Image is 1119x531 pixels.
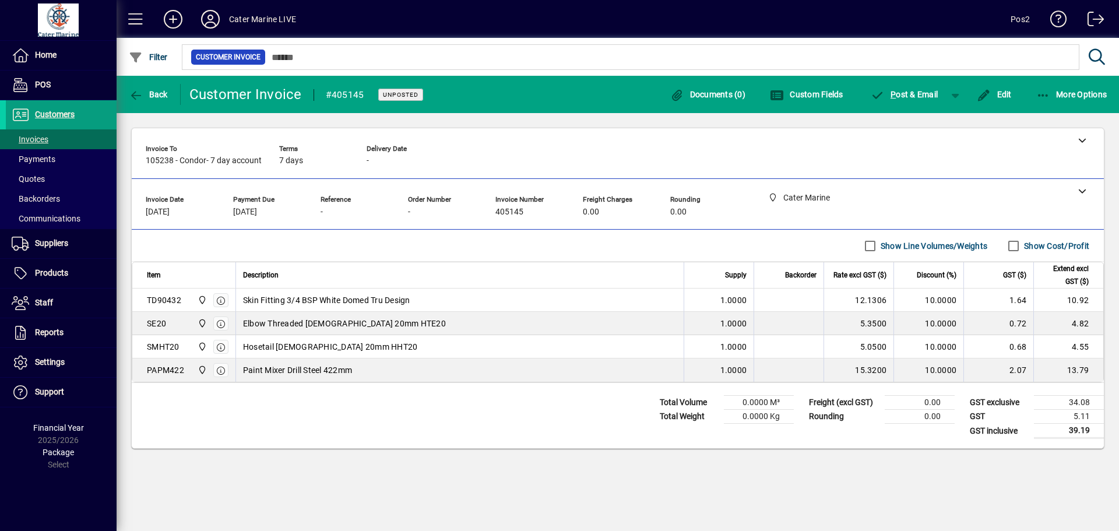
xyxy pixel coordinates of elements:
span: ost & Email [871,90,938,99]
span: Discount (%) [917,269,956,282]
td: 10.0000 [893,358,963,382]
span: Filter [129,52,168,62]
span: Hosetail [DEMOGRAPHIC_DATA] 20mm HHT20 [243,341,418,353]
span: [DATE] [233,208,257,217]
span: - [321,208,323,217]
div: 5.3500 [831,318,886,329]
span: 1.0000 [720,318,747,329]
span: More Options [1036,90,1107,99]
span: Package [43,448,74,457]
span: Description [243,269,279,282]
span: Financial Year [33,423,84,432]
span: Elbow Threaded [DEMOGRAPHIC_DATA] 20mm HTE20 [243,318,446,329]
span: Invoices [12,135,48,144]
span: Cater Marine [195,317,208,330]
span: Unposted [383,91,418,99]
a: Products [6,259,117,288]
td: 34.08 [1034,396,1104,410]
span: POS [35,80,51,89]
button: More Options [1033,84,1110,105]
td: GST exclusive [964,396,1034,410]
td: 0.72 [963,312,1033,335]
button: Edit [974,84,1015,105]
span: Supply [725,269,747,282]
td: Freight (excl GST) [803,396,885,410]
span: Rate excl GST ($) [833,269,886,282]
td: Total Volume [654,396,724,410]
td: 2.07 [963,358,1033,382]
span: Cater Marine [195,340,208,353]
td: 13.79 [1033,358,1103,382]
td: 4.82 [1033,312,1103,335]
td: 1.64 [963,289,1033,312]
span: 0.00 [670,208,687,217]
label: Show Line Volumes/Weights [878,240,987,252]
button: Custom Fields [767,84,846,105]
td: 0.0000 Kg [724,410,794,424]
span: Skin Fitting 3/4 BSP White Domed Tru Design [243,294,410,306]
span: - [367,156,369,166]
div: 15.3200 [831,364,886,376]
button: Profile [192,9,229,30]
span: Communications [12,214,80,223]
a: Logout [1079,2,1104,40]
span: Customers [35,110,75,119]
div: 5.0500 [831,341,886,353]
div: SMHT20 [147,341,180,353]
span: 405145 [495,208,523,217]
div: 12.1306 [831,294,886,306]
label: Show Cost/Profit [1022,240,1089,252]
td: 39.19 [1034,424,1104,438]
a: Knowledge Base [1041,2,1067,40]
a: Settings [6,348,117,377]
span: 1.0000 [720,341,747,353]
span: Staff [35,298,53,307]
button: Post & Email [865,84,944,105]
span: P [891,90,896,99]
div: Pos2 [1011,10,1030,29]
td: 5.11 [1034,410,1104,424]
button: Filter [126,47,171,68]
button: Back [126,84,171,105]
td: 10.92 [1033,289,1103,312]
div: Cater Marine LIVE [229,10,296,29]
span: Customer Invoice [196,51,261,63]
a: Reports [6,318,117,347]
div: #405145 [326,86,364,104]
a: Support [6,378,117,407]
span: Suppliers [35,238,68,248]
span: Quotes [12,174,45,184]
span: Cater Marine [195,364,208,377]
span: Backorders [12,194,60,203]
a: Quotes [6,169,117,189]
span: Backorder [785,269,817,282]
td: 0.00 [885,396,955,410]
span: Extend excl GST ($) [1041,262,1089,288]
span: 1.0000 [720,294,747,306]
a: Home [6,41,117,70]
span: 1.0000 [720,364,747,376]
a: Payments [6,149,117,169]
div: PAPM422 [147,364,184,376]
div: SE20 [147,318,166,329]
div: Customer Invoice [189,85,302,104]
span: Support [35,387,64,396]
td: Total Weight [654,410,724,424]
td: GST [964,410,1034,424]
span: Item [147,269,161,282]
td: 4.55 [1033,335,1103,358]
a: Staff [6,289,117,318]
td: 0.68 [963,335,1033,358]
a: Backorders [6,189,117,209]
span: 105238 - Condor- 7 day account [146,156,262,166]
span: 7 days [279,156,303,166]
span: - [408,208,410,217]
span: Settings [35,357,65,367]
span: Paint Mixer Drill Steel 422mm [243,364,352,376]
td: Rounding [803,410,885,424]
td: GST inclusive [964,424,1034,438]
td: 0.00 [885,410,955,424]
td: 10.0000 [893,335,963,358]
a: Invoices [6,129,117,149]
span: Products [35,268,68,277]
